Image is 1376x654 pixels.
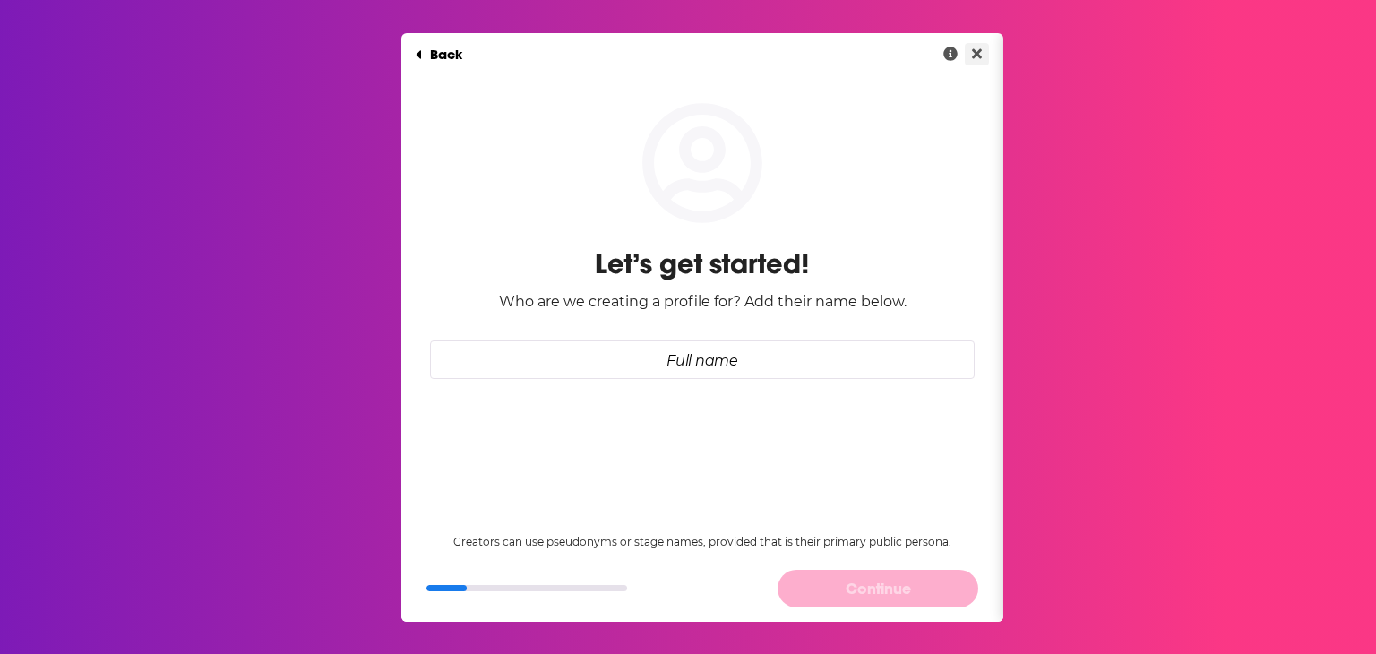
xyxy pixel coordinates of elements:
h2: Who are we creating a profile for? Add their name below. [499,292,907,312]
button: Continue [778,570,978,607]
button: Back [401,37,477,73]
button: Show More Information [936,43,965,65]
button: Close [965,43,989,65]
h1: Let’s get started! [595,246,810,281]
input: Full name [430,340,975,379]
h5: Creators can use pseudonyms or stage names, provided that is their primary public persona. [453,532,951,552]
